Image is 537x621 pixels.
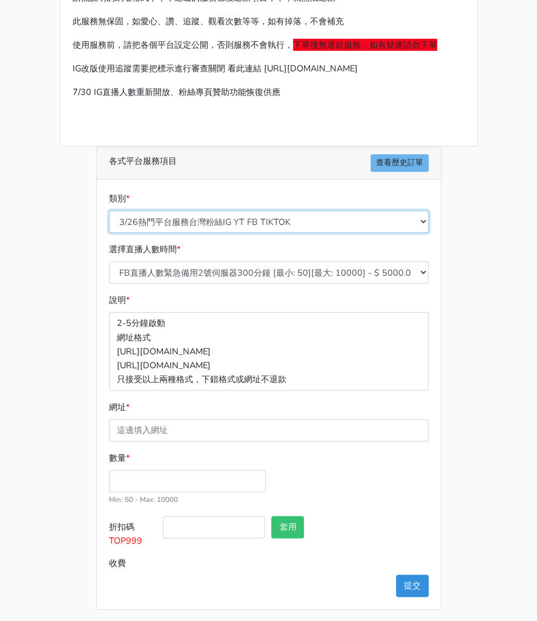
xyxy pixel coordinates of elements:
label: 選擇直播人數時間 [109,242,180,256]
p: 7/30 IG直播人數重新開放、粉絲專頁贊助功能恢復供應 [73,85,465,99]
label: 類別 [109,192,130,206]
small: Min: 50 - Max: 10000 [109,495,178,504]
label: 網址 [109,400,130,414]
div: 各式平台服務項目 [97,147,441,180]
label: 數量 [109,451,130,465]
input: 這邊填入網址 [109,419,429,441]
button: 提交 [396,574,429,597]
p: IG改版使用追蹤需要把標示進行審查關閉 看此連結 [URL][DOMAIN_NAME] [73,62,465,76]
span: TOP999 [109,535,142,547]
button: 套用 [271,516,304,538]
label: 說明 [109,293,130,307]
p: 此服務無保固，如愛心、讚、追蹤、觀看次數等等，如有掉落，不會補充 [73,15,465,28]
span: 下單後無退款服務，如有疑慮請勿下單 [293,39,437,51]
p: 使用服務前，請把各個平台設定公開，否則服務不會執行， [73,38,465,52]
a: 查看歷史訂單 [371,154,429,172]
p: 2-5分鐘啟動 網址格式 [URL][DOMAIN_NAME] [URL][DOMAIN_NAME] 只接受以上兩種格式，下錯格式或網址不退款 [109,312,429,390]
label: 折扣碼 [106,516,160,552]
label: 收費 [106,552,160,574]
